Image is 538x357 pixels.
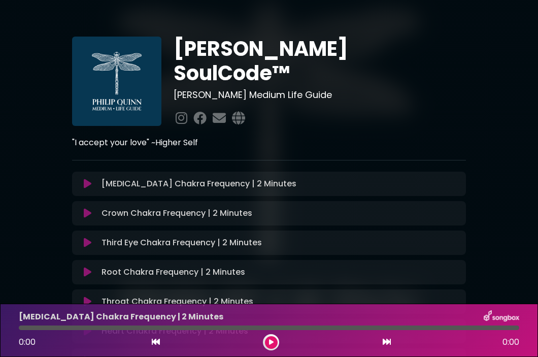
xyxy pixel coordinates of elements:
p: [MEDICAL_DATA] Chakra Frequency | 2 Minutes [102,178,296,190]
p: Root Chakra Frequency | 2 Minutes [102,266,245,278]
h1: [PERSON_NAME] SoulCode™ [174,37,466,85]
p: Third Eye Chakra Frequency | 2 Minutes [102,237,262,249]
span: 0:00 [19,336,36,348]
p: [MEDICAL_DATA] Chakra Frequency | 2 Minutes [19,311,223,323]
img: songbox-logo-white.png [484,310,519,323]
strong: "I accept your love" ~Higher Self [72,137,198,148]
img: I7IJcRuSRYWixn1lNlhH [72,37,161,126]
p: Throat Chakra Frequency | 2 Minutes [102,296,253,308]
p: Crown Chakra Frequency | 2 Minutes [102,207,252,219]
span: 0:00 [502,336,519,348]
h3: [PERSON_NAME] Medium Life Guide [174,89,466,101]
